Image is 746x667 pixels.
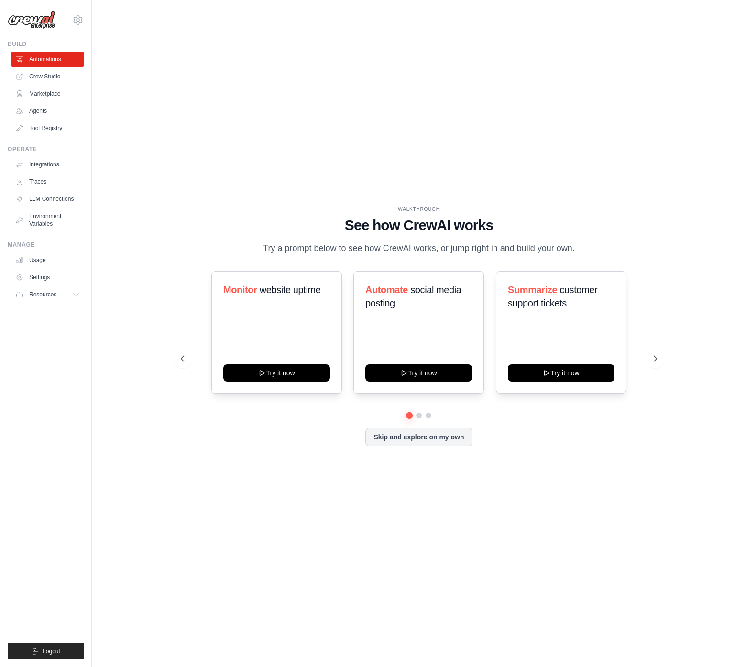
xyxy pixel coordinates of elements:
[181,217,657,234] h1: See how CrewAI works
[11,86,84,101] a: Marketplace
[8,145,84,153] div: Operate
[11,287,84,302] button: Resources
[11,174,84,189] a: Traces
[8,241,84,249] div: Manage
[11,252,84,268] a: Usage
[508,284,557,295] span: Summarize
[11,270,84,285] a: Settings
[11,191,84,207] a: LLM Connections
[260,284,321,295] span: website uptime
[11,208,84,231] a: Environment Variables
[8,40,84,48] div: Build
[365,284,461,308] span: social media posting
[11,103,84,119] a: Agents
[181,206,657,213] div: WALKTHROUGH
[8,11,55,29] img: Logo
[223,284,257,295] span: Monitor
[43,647,60,655] span: Logout
[11,157,84,172] a: Integrations
[365,428,472,446] button: Skip and explore on my own
[29,291,56,298] span: Resources
[258,241,580,255] p: Try a prompt below to see how CrewAI works, or jump right in and build your own.
[11,52,84,67] a: Automations
[223,364,330,382] button: Try it now
[508,284,597,308] span: customer support tickets
[508,364,614,382] button: Try it now
[8,643,84,659] button: Logout
[365,364,472,382] button: Try it now
[11,69,84,84] a: Crew Studio
[11,120,84,136] a: Tool Registry
[365,284,408,295] span: Automate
